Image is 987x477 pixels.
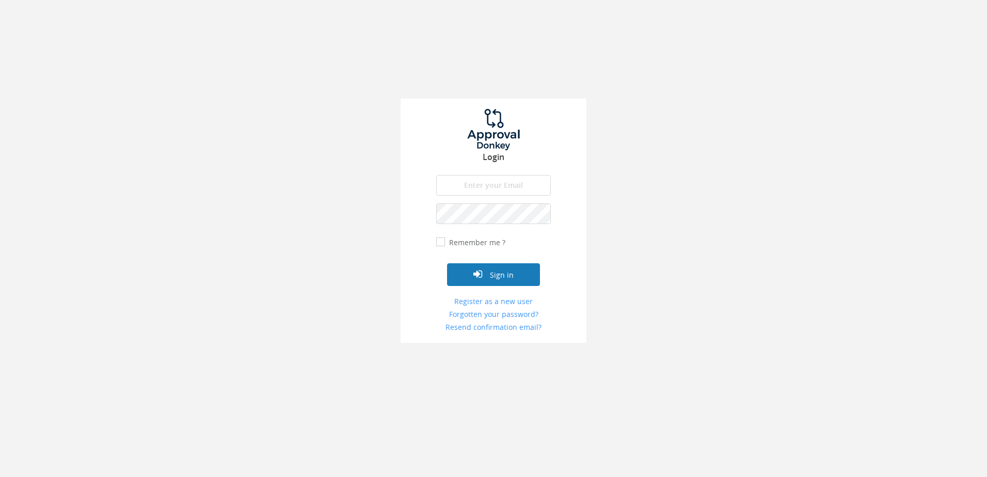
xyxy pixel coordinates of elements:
a: Forgotten your password? [436,309,551,320]
label: Remember me ? [447,237,505,248]
h3: Login [401,153,586,162]
button: Sign in [447,263,540,286]
a: Register as a new user [436,296,551,307]
img: logo.png [455,109,532,150]
input: Enter your Email [436,175,551,196]
a: Resend confirmation email? [436,322,551,332]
